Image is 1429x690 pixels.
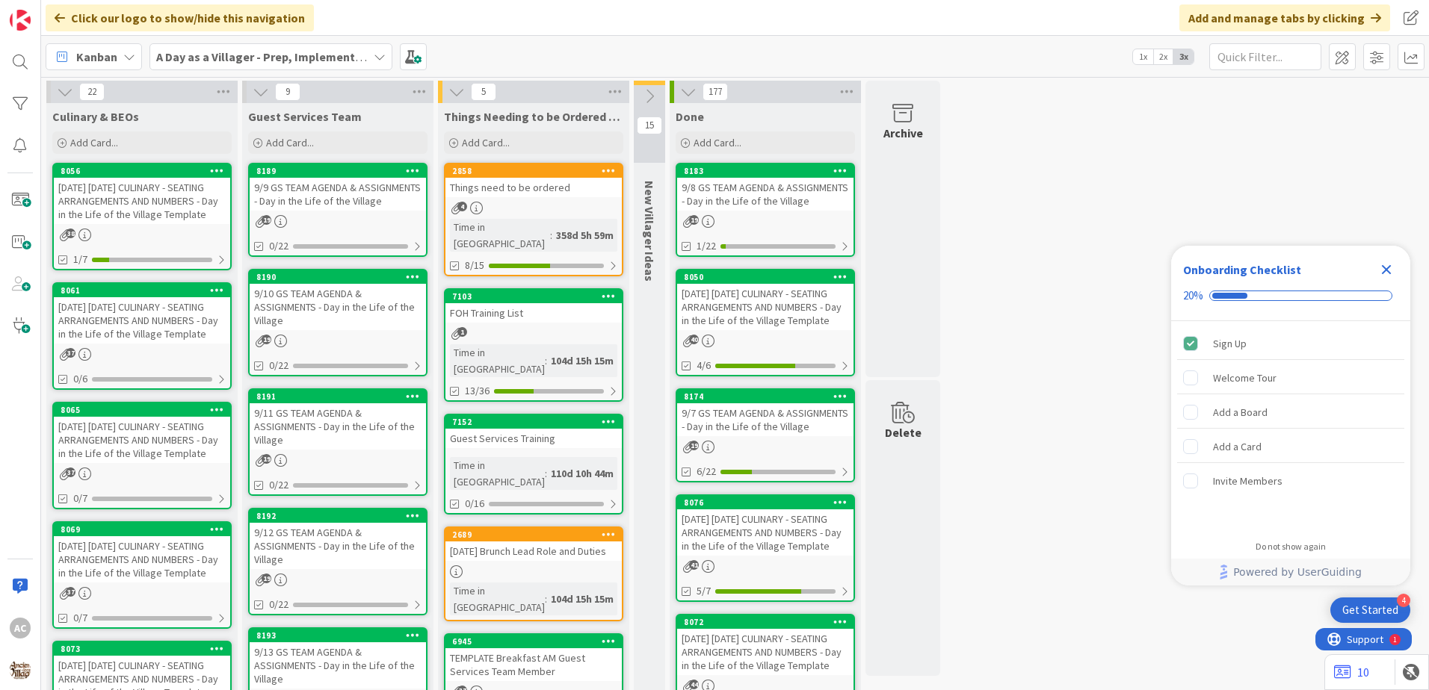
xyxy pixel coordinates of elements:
[677,496,854,556] div: 8076[DATE] [DATE] CULINARY - SEATING ARRANGEMENTS AND NUMBERS - Day in the Life of the Village Te...
[269,238,288,254] span: 0/22
[54,642,230,656] div: 8073
[10,659,31,680] img: avatar
[637,116,662,134] span: 15
[689,441,699,450] span: 19
[445,648,622,681] div: TEMPLATE Breakfast AM Guest Services Team Member
[694,136,741,149] span: Add Card...
[677,615,854,629] div: 8072
[697,464,716,479] span: 6/22
[31,2,68,20] span: Support
[1183,261,1301,279] div: Onboarding Checklist
[256,511,426,521] div: 8192
[445,164,622,178] div: 2858
[1397,594,1410,607] div: 4
[677,403,854,436] div: 9/7 GS TEAM AGENDA & ASSIGNMENTS - Day in the Life of the Village
[248,269,428,376] a: 81909/10 GS TEAM AGENDA & ASSIGNMENTS - Day in the Life of the Village0/22
[54,164,230,224] div: 8056[DATE] [DATE] CULINARY - SEATING ARRANGEMENTS AND NUMBERS - Day in the Life of the Village Te...
[545,465,547,482] span: :
[677,178,854,211] div: 9/8 GS TEAM AGENDA & ASSIGNMENTS - Day in the Life of the Village
[256,391,426,402] div: 8191
[452,417,622,427] div: 7152
[689,680,699,689] span: 44
[256,272,426,282] div: 8190
[471,83,496,101] span: 5
[445,635,622,681] div: 6945TEMPLATE Breakfast AM Guest Services Team Member
[61,524,230,535] div: 8069
[445,164,622,197] div: 2858Things need to be ordered
[54,297,230,344] div: [DATE] [DATE] CULINARY - SEATING ARRANGEMENTS AND NUMBERS - Day in the Life of the Village Template
[703,83,728,101] span: 177
[445,635,622,648] div: 6945
[250,270,426,284] div: 8190
[52,402,232,509] a: 8065[DATE] [DATE] CULINARY - SEATING ARRANGEMENTS AND NUMBERS - Day in the Life of the Village Te...
[445,415,622,429] div: 7152
[61,166,230,176] div: 8056
[269,358,288,373] span: 0/22
[66,467,75,477] span: 37
[677,164,854,178] div: 8183
[450,457,545,490] div: Time in [GEOGRAPHIC_DATA]
[676,388,855,482] a: 81749/7 GS TEAM AGENDA & ASSIGNMENTS - Day in the Life of the Village6/22
[248,163,428,257] a: 81899/9 GS TEAM AGENDA & ASSIGNMENTS - Day in the Life of the Village0/22
[70,136,118,149] span: Add Card...
[1177,464,1404,497] div: Invite Members is incomplete.
[73,610,87,626] span: 0/7
[689,335,699,344] span: 40
[256,630,426,641] div: 8193
[66,229,75,238] span: 38
[250,642,426,689] div: 9/13 GS TEAM AGENDA & ASSIGNMENTS - Day in the Life of the Village
[66,587,75,597] span: 37
[465,496,484,512] span: 0/16
[1213,335,1247,352] div: Sign Up
[457,202,467,211] span: 4
[450,344,545,377] div: Time in [GEOGRAPHIC_DATA]
[697,238,716,254] span: 1/22
[452,166,622,176] div: 2858
[1133,49,1153,64] span: 1x
[445,178,622,197] div: Things need to be ordered
[250,164,426,211] div: 81899/9 GS TEAM AGENDA & ASSIGNMENTS - Day in the Life of the Village
[54,178,230,224] div: [DATE] [DATE] CULINARY - SEATING ARRANGEMENTS AND NUMBERS - Day in the Life of the Village Template
[248,508,428,615] a: 81929/12 GS TEAM AGENDA & ASSIGNMENTS - Day in the Life of the Village0/22
[445,528,622,541] div: 2689
[250,523,426,569] div: 9/12 GS TEAM AGENDA & ASSIGNMENTS - Day in the Life of the Village
[1213,403,1268,421] div: Add a Board
[552,227,617,243] div: 358d 5h 59m
[1177,396,1404,429] div: Add a Board is incomplete.
[54,164,230,178] div: 8056
[677,390,854,403] div: 8174
[275,83,300,101] span: 9
[54,523,230,536] div: 8069
[1334,663,1369,681] a: 10
[1153,49,1173,64] span: 2x
[266,136,314,149] span: Add Card...
[465,258,484,273] span: 8/15
[73,491,87,506] span: 0/7
[444,288,623,402] a: 7103FOH Training ListTime in [GEOGRAPHIC_DATA]:104d 15h 15m13/36
[250,629,426,642] div: 8193
[250,509,426,569] div: 81929/12 GS TEAM AGENDA & ASSIGNMENTS - Day in the Life of the Village
[677,496,854,509] div: 8076
[1171,559,1410,585] div: Footer
[445,290,622,303] div: 7103
[444,526,623,621] a: 2689[DATE] Brunch Lead Role and DutiesTime in [GEOGRAPHIC_DATA]:104d 15h 15m
[1183,289,1398,302] div: Checklist progress: 20%
[54,403,230,463] div: 8065[DATE] [DATE] CULINARY - SEATING ARRANGEMENTS AND NUMBERS - Day in the Life of the Village Te...
[444,163,623,276] a: 2858Things need to be orderedTime in [GEOGRAPHIC_DATA]:358d 5h 59m8/15
[54,536,230,582] div: [DATE] [DATE] CULINARY - SEATING ARRANGEMENTS AND NUMBERS - Day in the Life of the Village Template
[676,269,855,376] a: 8050[DATE] [DATE] CULINARY - SEATING ARRANGEMENTS AND NUMBERS - Day in the Life of the Village Te...
[61,644,230,654] div: 8073
[1171,321,1410,531] div: Checklist items
[1330,597,1410,623] div: Open Get Started checklist, remaining modules: 4
[545,591,547,607] span: :
[684,617,854,627] div: 8072
[642,181,657,282] span: New Villager Ideas
[684,166,854,176] div: 8183
[676,109,704,124] span: Done
[54,403,230,417] div: 8065
[547,352,617,369] div: 104d 15h 15m
[445,290,622,323] div: 7103FOH Training List
[52,282,232,390] a: 8061[DATE] [DATE] CULINARY - SEATING ARRANGEMENTS AND NUMBERS - Day in the Life of the Village Te...
[697,358,711,373] span: 4/6
[46,4,314,31] div: Click our logo to show/hide this navigation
